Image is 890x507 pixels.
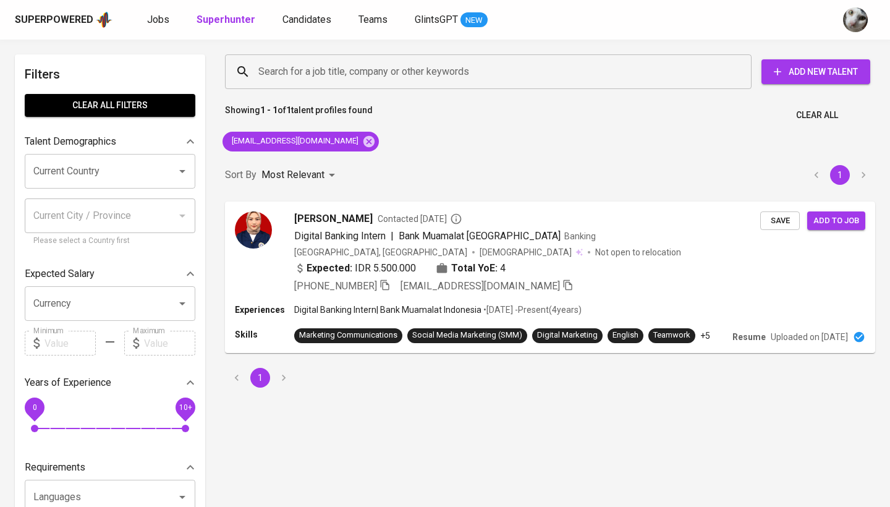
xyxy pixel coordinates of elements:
[307,261,352,276] b: Expected:
[179,403,192,412] span: 10+
[771,64,860,80] span: Add New Talent
[225,202,875,353] a: [PERSON_NAME]Contacted [DATE]Digital Banking Intern|Bank Muamalat [GEOGRAPHIC_DATA]Banking[GEOGRA...
[225,168,256,182] p: Sort By
[807,211,865,231] button: Add to job
[35,98,185,113] span: Clear All filters
[358,14,388,25] span: Teams
[460,14,488,27] span: NEW
[25,266,95,281] p: Expected Salary
[174,163,191,180] button: Open
[796,108,838,123] span: Clear All
[96,11,112,29] img: app logo
[260,105,278,115] b: 1 - 1
[282,12,334,28] a: Candidates
[294,246,467,258] div: [GEOGRAPHIC_DATA], [GEOGRAPHIC_DATA]
[612,330,638,341] div: English
[261,164,339,187] div: Most Relevant
[147,14,169,25] span: Jobs
[25,375,111,390] p: Years of Experience
[415,12,488,28] a: GlintsGPT NEW
[294,230,386,242] span: Digital Banking Intern
[378,213,462,225] span: Contacted [DATE]
[294,211,373,226] span: [PERSON_NAME]
[564,231,596,241] span: Banking
[250,368,270,388] button: page 1
[15,13,93,27] div: Superpowered
[481,304,582,316] p: • [DATE] - Present ( 4 years )
[500,261,506,276] span: 4
[222,132,379,151] div: [EMAIL_ADDRESS][DOMAIN_NAME]
[147,12,172,28] a: Jobs
[732,331,766,343] p: Resume
[32,403,36,412] span: 0
[197,12,258,28] a: Superhunter
[144,331,195,356] input: Value
[282,14,331,25] span: Candidates
[225,368,295,388] nav: pagination navigation
[399,230,561,242] span: Bank Muamalat [GEOGRAPHIC_DATA]
[235,211,272,249] img: f55e49bdb901ecebe0fc573b4cc77263.png
[813,214,859,228] span: Add to job
[760,211,800,231] button: Save
[25,455,195,480] div: Requirements
[450,213,462,225] svg: By Batam recruiter
[830,165,850,185] button: page 1
[400,280,560,292] span: [EMAIL_ADDRESS][DOMAIN_NAME]
[25,94,195,117] button: Clear All filters
[415,14,458,25] span: GlintsGPT
[771,331,848,343] p: Uploaded on [DATE]
[33,235,187,247] p: Please select a Country first
[537,330,598,341] div: Digital Marketing
[805,165,875,185] nav: pagination navigation
[222,135,366,147] span: [EMAIL_ADDRESS][DOMAIN_NAME]
[235,328,294,341] p: Skills
[225,104,373,127] p: Showing of talent profiles found
[358,12,390,28] a: Teams
[25,262,195,286] div: Expected Salary
[653,330,690,341] div: Teamwork
[261,168,324,182] p: Most Relevant
[294,280,377,292] span: [PHONE_NUMBER]
[174,295,191,312] button: Open
[44,331,96,356] input: Value
[25,460,85,475] p: Requirements
[595,246,681,258] p: Not open to relocation
[391,229,394,244] span: |
[25,64,195,84] h6: Filters
[766,214,794,228] span: Save
[700,330,710,342] p: +5
[25,134,116,149] p: Talent Demographics
[843,7,868,32] img: tharisa.rizky@glints.com
[286,105,291,115] b: 1
[15,11,112,29] a: Superpoweredapp logo
[294,304,481,316] p: Digital Banking Intern | Bank Muamalat Indonesia
[761,59,870,84] button: Add New Talent
[791,104,843,127] button: Clear All
[174,488,191,506] button: Open
[299,330,397,341] div: Marketing Communications
[294,261,416,276] div: IDR 5.500.000
[480,246,574,258] span: [DEMOGRAPHIC_DATA]
[235,304,294,316] p: Experiences
[25,129,195,154] div: Talent Demographics
[412,330,522,341] div: Social Media Marketing (SMM)
[25,370,195,395] div: Years of Experience
[451,261,498,276] b: Total YoE:
[197,14,255,25] b: Superhunter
